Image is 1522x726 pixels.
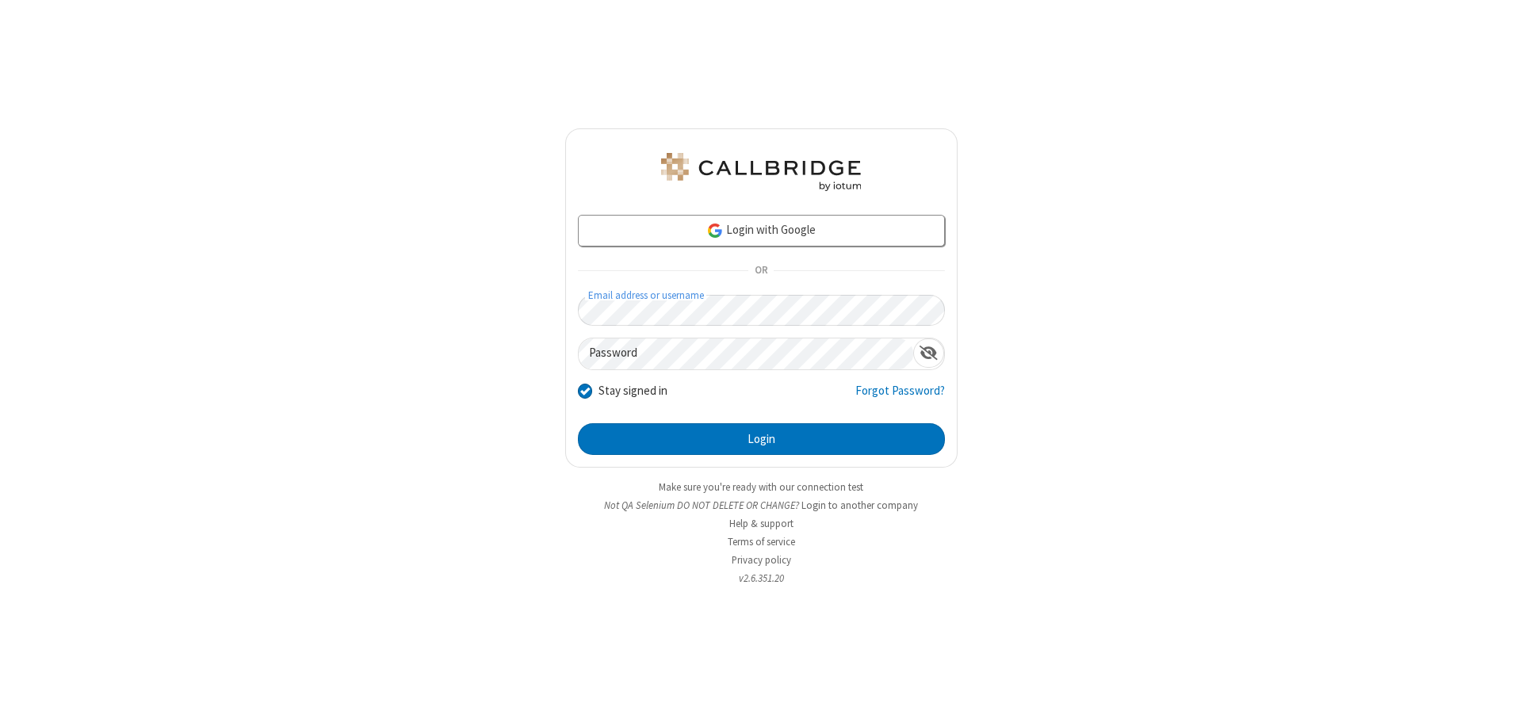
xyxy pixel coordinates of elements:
a: Terms of service [728,535,795,548]
label: Stay signed in [598,382,667,400]
img: QA Selenium DO NOT DELETE OR CHANGE [658,153,864,191]
a: Forgot Password? [855,382,945,412]
span: OR [748,260,774,282]
li: v2.6.351.20 [565,571,958,586]
input: Email address or username [578,295,945,326]
a: Make sure you're ready with our connection test [659,480,863,494]
a: Privacy policy [732,553,791,567]
input: Password [579,338,913,369]
a: Help & support [729,517,794,530]
button: Login to another company [801,498,918,513]
img: google-icon.png [706,222,724,239]
li: Not QA Selenium DO NOT DELETE OR CHANGE? [565,498,958,513]
a: Login with Google [578,215,945,246]
div: Show password [913,338,944,368]
button: Login [578,423,945,455]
